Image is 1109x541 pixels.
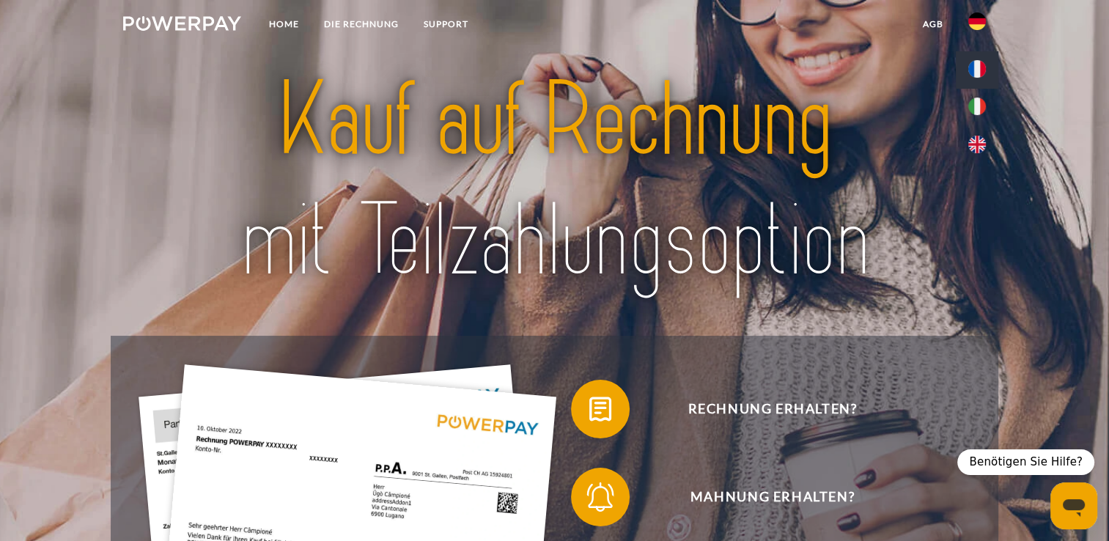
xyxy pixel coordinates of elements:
[123,16,241,31] img: logo-powerpay-white.svg
[968,97,986,115] img: it
[582,391,619,427] img: qb_bill.svg
[582,479,619,515] img: qb_bell.svg
[257,11,312,37] a: Home
[1050,482,1097,529] iframe: Schaltfläche zum Öffnen des Messaging-Fensters; Konversation läuft
[312,11,411,37] a: DIE RECHNUNG
[968,136,986,153] img: en
[411,11,481,37] a: SUPPORT
[968,12,986,30] img: de
[910,11,956,37] a: agb
[593,380,952,438] span: Rechnung erhalten?
[593,468,952,526] span: Mahnung erhalten?
[957,449,1094,475] div: Benötigen Sie Hilfe?
[166,54,943,308] img: title-powerpay_de.svg
[968,60,986,78] img: fr
[571,380,952,438] button: Rechnung erhalten?
[571,468,952,526] button: Mahnung erhalten?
